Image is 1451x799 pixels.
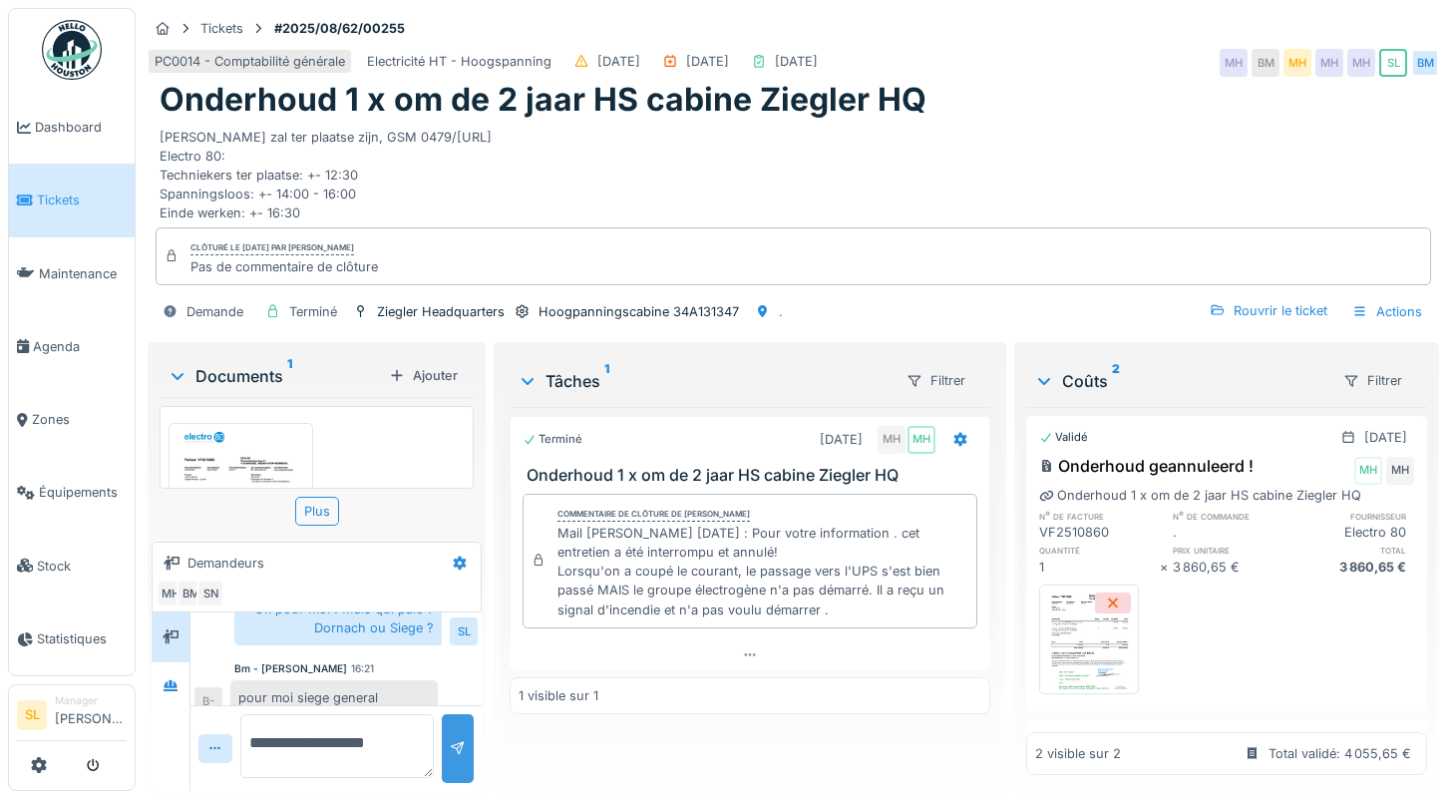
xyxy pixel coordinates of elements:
[1347,49,1375,77] div: MH
[1173,510,1293,523] h6: n° de commande
[177,580,204,607] div: BM
[1252,49,1279,77] div: BM
[1386,457,1414,485] div: MH
[523,431,582,448] div: Terminé
[9,91,135,164] a: Dashboard
[9,383,135,456] a: Zones
[1173,558,1293,577] div: 3 860,65 €
[9,530,135,602] a: Stock
[234,592,442,645] div: Ok pour moi . Mais qui paie ? Dornach ou Siege ?
[1411,49,1439,77] div: BM
[1039,510,1160,523] h6: n° de facture
[287,364,292,388] sup: 1
[190,241,354,255] div: Clôturé le [DATE] par [PERSON_NAME]
[898,366,974,395] div: Filtrer
[157,580,184,607] div: MH
[878,426,906,454] div: MH
[1160,558,1173,577] div: ×
[686,52,729,71] div: [DATE]
[1379,49,1407,77] div: SL
[351,661,374,676] div: 16:21
[234,661,347,676] div: Bm - [PERSON_NAME]
[55,693,127,708] div: Manager
[155,52,345,71] div: PC0014 - Comptabilité générale
[55,693,127,736] li: [PERSON_NAME]
[32,410,127,429] span: Zones
[557,508,750,522] div: Commentaire de clôture de [PERSON_NAME]
[1220,49,1248,77] div: MH
[779,302,783,321] div: .
[174,428,308,617] img: k0hczxnwxv503i9pubjhwlay0e9a
[1354,457,1382,485] div: MH
[160,120,1427,223] div: [PERSON_NAME] zal ter plaatse zijn, GSM 0479/[URL] Electro 80: Techniekers ter plaatse: +- 12:30 ...
[194,687,222,715] div: B-
[1293,510,1414,523] h6: fournisseur
[17,693,127,741] a: SL Manager[PERSON_NAME]
[37,557,127,576] span: Stock
[377,302,505,321] div: Ziegler Headquarters
[9,602,135,675] a: Statistiques
[1039,454,1254,478] div: Onderhoud geannuleerd !
[1112,369,1120,393] sup: 2
[518,369,889,393] div: Tâches
[1343,297,1431,326] div: Actions
[557,524,967,619] div: Mail [PERSON_NAME] [DATE] : Pour votre information . cet entretien a été interrompu et annulé! Lo...
[1173,523,1293,542] div: .
[1334,366,1411,395] div: Filtrer
[1039,523,1160,542] div: VF2510860
[37,191,127,209] span: Tickets
[35,118,127,137] span: Dashboard
[775,52,818,71] div: [DATE]
[527,466,980,485] h3: Onderhoud 1 x om de 2 jaar HS cabine Ziegler HQ
[190,257,378,276] div: Pas de commentaire de clôture
[381,362,466,389] div: Ajouter
[367,52,551,71] div: Electricité HT - Hoogspanning
[160,81,926,119] h1: Onderhoud 1 x om de 2 jaar HS cabine Ziegler HQ
[37,629,127,648] span: Statistiques
[1034,369,1326,393] div: Coûts
[1039,544,1160,557] h6: quantité
[1315,49,1343,77] div: MH
[1364,428,1407,447] div: [DATE]
[9,456,135,529] a: Équipements
[9,237,135,310] a: Maintenance
[907,426,935,454] div: MH
[17,700,47,730] li: SL
[39,483,127,502] span: Équipements
[186,302,243,321] div: Demande
[1269,744,1411,763] div: Total validé: 4 055,65 €
[9,310,135,383] a: Agenda
[597,52,640,71] div: [DATE]
[196,580,224,607] div: SN
[1364,731,1407,750] div: [DATE]
[450,617,478,645] div: SL
[539,302,739,321] div: Hoogpanningscabine 34A131347
[295,497,339,526] div: Plus
[200,19,243,38] div: Tickets
[168,364,381,388] div: Documents
[1293,544,1414,557] h6: total
[9,164,135,236] a: Tickets
[1039,486,1361,505] div: Onderhoud 1 x om de 2 jaar HS cabine Ziegler HQ
[289,302,337,321] div: Terminé
[1283,49,1311,77] div: MH
[1173,544,1293,557] h6: prix unitaire
[230,680,438,715] div: pour moi siege general
[1039,429,1088,446] div: Validé
[39,264,127,283] span: Maintenance
[266,19,413,38] strong: #2025/08/62/00255
[1035,744,1121,763] div: 2 visible sur 2
[1202,297,1335,324] div: Rouvrir le ticket
[604,369,609,393] sup: 1
[1293,523,1414,542] div: Electro 80
[42,20,102,80] img: Badge_color-CXgf-gQk.svg
[820,430,863,449] div: [DATE]
[1293,558,1414,577] div: 3 860,65 €
[187,554,264,573] div: Demandeurs
[519,686,598,705] div: 1 visible sur 1
[1039,558,1160,577] div: 1
[33,337,127,356] span: Agenda
[1044,590,1134,689] img: k0hczxnwxv503i9pubjhwlay0e9a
